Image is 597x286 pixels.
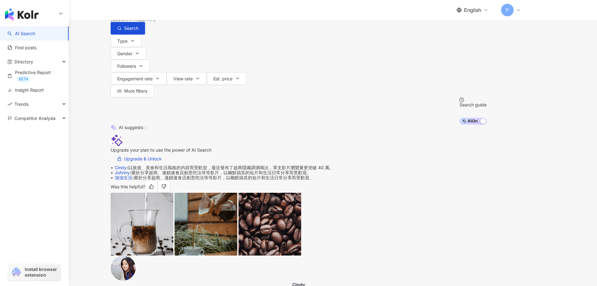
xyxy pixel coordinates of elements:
[111,85,154,97] button: More filters
[115,175,314,180] span: 樂於分享超商、連鎖速食店創意吃法等等影片，以幽默搞笑的短片和生活日常分享而受歡迎。
[111,165,487,170] div: •
[5,8,39,21] img: logo
[111,193,173,256] img: post-image
[506,7,509,13] span: P
[10,267,22,277] img: chrome extension
[8,69,64,82] a: Predictive ReportBETA
[207,72,247,85] button: Est. price
[14,97,29,111] span: Trends
[14,55,33,69] span: Directory
[8,87,44,93] a: Insight Report
[111,47,146,60] button: Gender
[115,165,334,170] span: 以旅遊、美食和生活風格的內容而受歡迎，最近發布了超商隱藏調酒喝法，單支影片瀏覽量更突破 40 萬。
[111,276,136,282] a: KOL Avatar
[115,170,311,175] span: 樂於分享超商、連鎖速食店創意吃法等等影片，以幽默搞笑的短片和生活日常分享而受歡迎。
[111,35,142,47] button: Type
[459,102,487,107] div: Search guide
[127,165,128,170] span: :
[14,111,55,125] span: Competitor Analysis
[132,175,134,180] span: :
[173,76,193,81] span: View rate
[111,72,167,85] button: Engagement rate
[130,170,131,175] span: :
[119,125,148,130] div: AI suggests ：
[464,7,481,13] span: English
[111,22,145,35] button: Search
[111,60,150,72] button: Followers
[115,170,130,175] a: Johnny
[124,156,162,161] span: Upgrade & Unlock
[175,193,237,256] img: post-image
[124,26,139,31] span: Search
[459,98,464,102] span: question-circle
[111,170,487,175] div: •
[111,148,487,153] div: Upgrade your plan to use the power of AI Search
[238,193,301,256] img: post-image
[213,76,233,81] span: Est. price
[111,153,168,165] a: Upgrade & Unlock
[8,102,12,106] span: rise
[117,39,128,44] span: Type
[111,175,487,180] div: •
[117,76,153,81] span: Engagement rate
[8,45,36,51] a: Find posts
[115,165,127,170] a: Cindy
[8,30,35,37] a: searchAI Search
[111,256,136,281] img: KOL Avatar
[8,264,61,281] a: chrome extensionInstall browser extension
[167,72,207,85] button: View rate
[117,51,132,56] span: Gender
[111,180,487,193] div: Was this helpful?
[117,64,136,69] span: Followers
[115,175,132,180] a: 強強生活
[25,267,59,278] span: Install browser extension
[124,89,147,94] span: More filters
